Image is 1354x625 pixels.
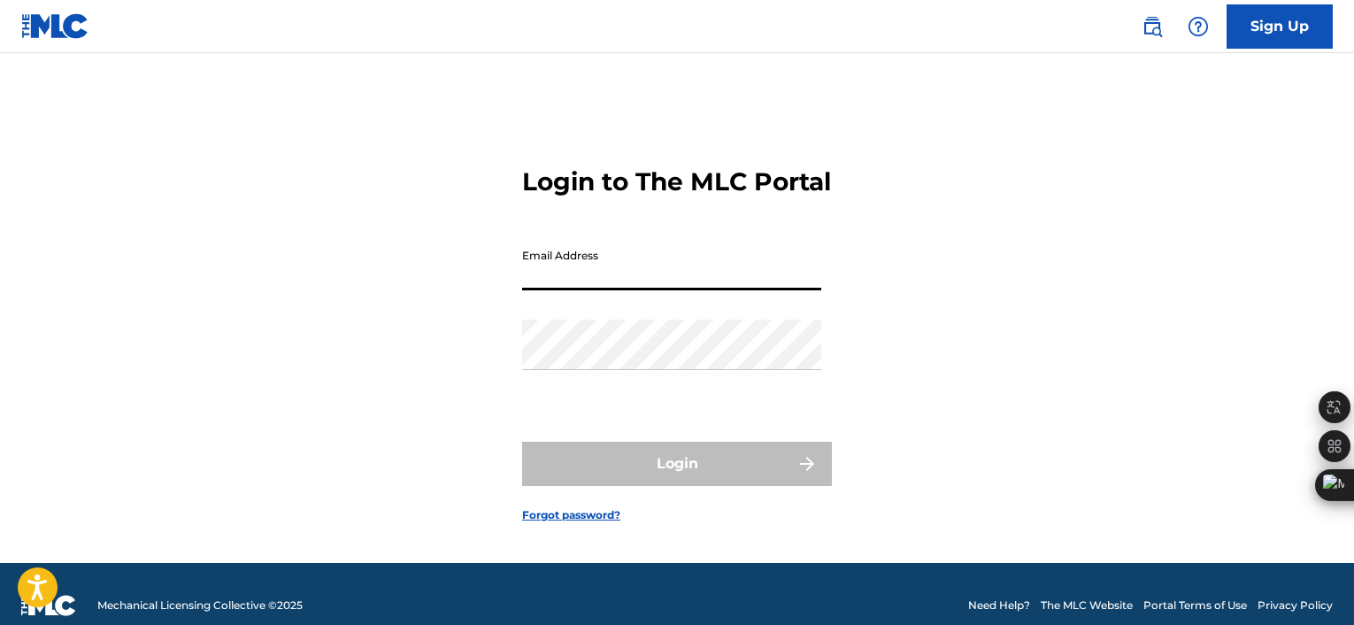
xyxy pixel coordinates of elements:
[1258,598,1333,613] a: Privacy Policy
[522,507,620,523] a: Forgot password?
[522,166,831,197] h3: Login to The MLC Portal
[21,595,76,616] img: logo
[97,598,303,613] span: Mechanical Licensing Collective © 2025
[1188,16,1209,37] img: help
[1227,4,1333,49] a: Sign Up
[1041,598,1133,613] a: The MLC Website
[1143,598,1247,613] a: Portal Terms of Use
[1181,9,1216,44] div: Help
[1142,16,1163,37] img: search
[21,13,89,39] img: MLC Logo
[968,598,1030,613] a: Need Help?
[1135,9,1170,44] a: Public Search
